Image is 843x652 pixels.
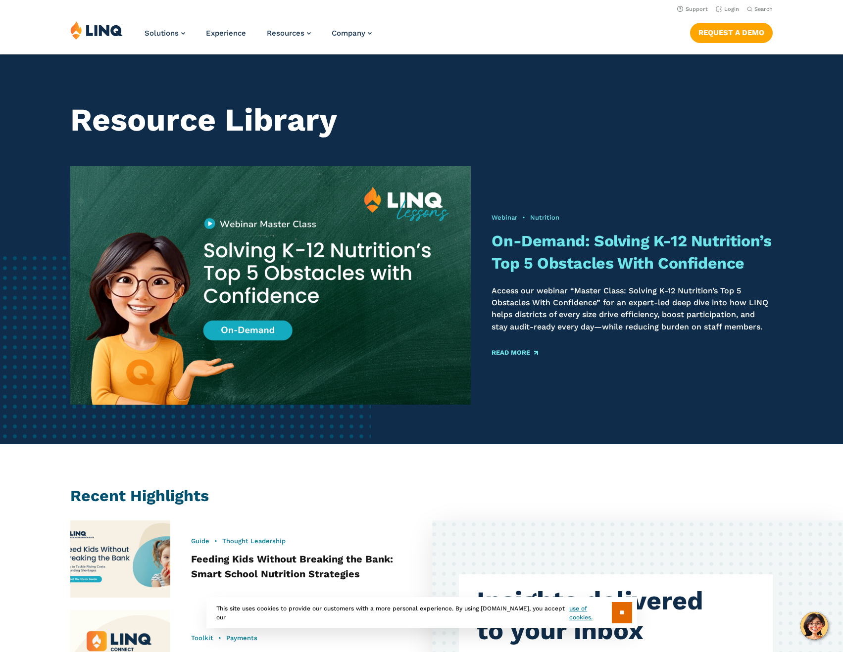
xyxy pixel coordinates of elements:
a: Thought Leadership [222,537,286,545]
a: Company [332,29,372,38]
div: • [492,213,773,222]
img: LINQ | K‑12 Software [70,21,123,40]
span: Search [754,6,773,12]
span: Resources [267,29,304,38]
span: Company [332,29,365,38]
a: Resources [267,29,311,38]
a: Read More [492,349,538,356]
a: Support [677,6,708,12]
span: Solutions [145,29,179,38]
a: Login [716,6,739,12]
h1: Resource Library [70,102,773,139]
a: Feeding Kids Without Breaking the Bank: Smart School Nutrition Strategies [191,553,393,580]
nav: Button Navigation [690,21,773,43]
h2: Recent Highlights [70,485,773,507]
img: Feeding Kids without Breaking the Bank [70,520,170,598]
button: Hello, have a question? Let’s chat. [800,612,828,640]
a: Nutrition [530,214,559,221]
a: Request a Demo [690,23,773,43]
nav: Primary Navigation [145,21,372,53]
a: Solutions [145,29,185,38]
a: Webinar [492,214,517,221]
div: • [191,537,411,546]
button: Open Search Bar [747,5,773,13]
a: use of cookies. [569,604,611,622]
a: On-Demand: Solving K-12 Nutrition’s Top 5 Obstacles With Confidence [492,232,771,273]
p: Access our webinar “Master Class: Solving K-12 Nutrition’s Top 5 Obstacles With Confidence” for a... [492,285,773,333]
a: Guide [191,537,209,545]
div: This site uses cookies to provide our customers with a more personal experience. By using [DOMAIN... [206,597,637,628]
a: Experience [206,29,246,38]
h4: Insights delivered to your inbox [477,586,755,646]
